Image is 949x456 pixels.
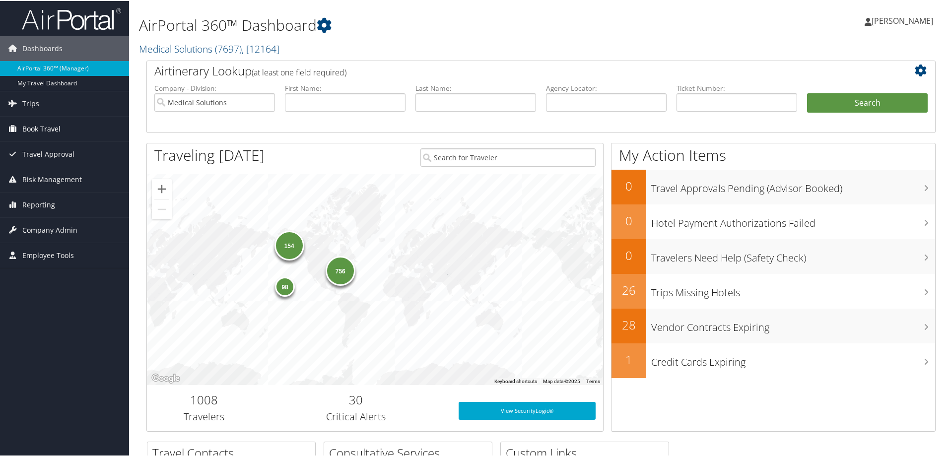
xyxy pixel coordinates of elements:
[651,349,935,368] h3: Credit Cards Expiring
[543,378,580,383] span: Map data ©2025
[22,217,77,242] span: Company Admin
[611,308,935,342] a: 28Vendor Contracts Expiring
[611,144,935,165] h1: My Action Items
[275,275,295,295] div: 98
[22,141,74,166] span: Travel Approval
[269,391,444,407] h2: 30
[242,41,279,55] span: , [ 12164 ]
[22,242,74,267] span: Employee Tools
[149,371,182,384] img: Google
[611,316,646,332] h2: 28
[651,315,935,333] h3: Vendor Contracts Expiring
[459,401,596,419] a: View SecurityLogic®
[611,273,935,308] a: 26Trips Missing Hotels
[154,409,254,423] h3: Travelers
[611,203,935,238] a: 0Hotel Payment Authorizations Failed
[586,378,600,383] a: Terms (opens in new tab)
[152,198,172,218] button: Zoom out
[865,5,943,35] a: [PERSON_NAME]
[154,391,254,407] h2: 1008
[872,14,933,25] span: [PERSON_NAME]
[149,371,182,384] a: Open this area in Google Maps (opens a new window)
[22,90,39,115] span: Trips
[152,178,172,198] button: Zoom in
[611,169,935,203] a: 0Travel Approvals Pending (Advisor Booked)
[611,238,935,273] a: 0Travelers Need Help (Safety Check)
[215,41,242,55] span: ( 7697 )
[154,82,275,92] label: Company - Division:
[269,409,444,423] h3: Critical Alerts
[285,82,406,92] label: First Name:
[677,82,797,92] label: Ticket Number:
[611,350,646,367] h2: 1
[415,82,536,92] label: Last Name:
[651,280,935,299] h3: Trips Missing Hotels
[807,92,928,112] button: Search
[22,192,55,216] span: Reporting
[274,230,304,260] div: 154
[546,82,667,92] label: Agency Locator:
[611,281,646,298] h2: 26
[651,245,935,264] h3: Travelers Need Help (Safety Check)
[22,35,63,60] span: Dashboards
[494,377,537,384] button: Keyboard shortcuts
[611,246,646,263] h2: 0
[651,176,935,195] h3: Travel Approvals Pending (Advisor Booked)
[154,144,265,165] h1: Traveling [DATE]
[325,255,355,285] div: 756
[252,66,346,77] span: (at least one field required)
[611,211,646,228] h2: 0
[139,14,675,35] h1: AirPortal 360™ Dashboard
[420,147,596,166] input: Search for Traveler
[154,62,862,78] h2: Airtinerary Lookup
[651,210,935,229] h3: Hotel Payment Authorizations Failed
[139,41,279,55] a: Medical Solutions
[22,166,82,191] span: Risk Management
[22,116,61,140] span: Book Travel
[611,342,935,377] a: 1Credit Cards Expiring
[22,6,121,30] img: airportal-logo.png
[611,177,646,194] h2: 0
